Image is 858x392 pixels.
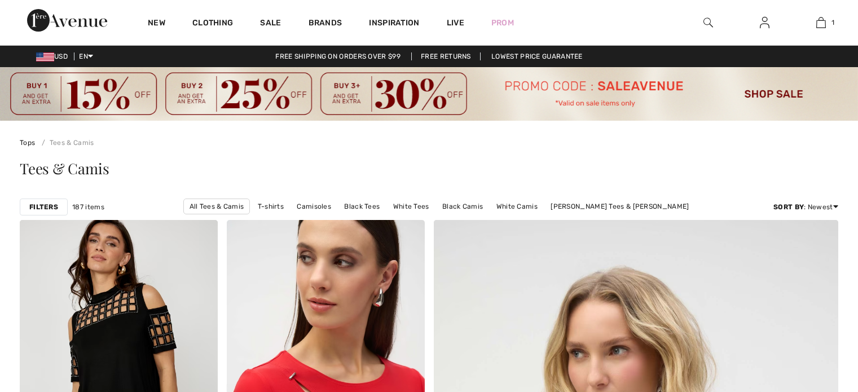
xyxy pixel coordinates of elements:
[309,18,342,30] a: Brands
[491,199,543,214] a: White Camis
[703,16,713,29] img: search the website
[36,52,54,61] img: US Dollar
[437,199,489,214] a: Black Camis
[447,17,464,29] a: Live
[491,17,514,29] a: Prom
[252,199,289,214] a: T-shirts
[760,16,769,29] img: My Info
[482,52,592,60] a: Lowest Price Guarantee
[266,52,410,60] a: Free shipping on orders over $99
[388,199,435,214] a: White Tees
[37,139,94,147] a: Tees & Camis
[291,199,337,214] a: Camisoles
[148,18,165,30] a: New
[27,9,107,32] img: 1ère Avenue
[773,202,838,212] div: : Newest
[29,202,58,212] strong: Filters
[773,203,804,211] strong: Sort By
[831,17,834,28] span: 1
[20,139,35,147] a: Tops
[192,18,233,30] a: Clothing
[751,16,778,30] a: Sign In
[20,158,109,178] span: Tees & Camis
[183,199,250,214] a: All Tees & Camis
[79,52,93,60] span: EN
[260,18,281,30] a: Sale
[411,52,481,60] a: Free Returns
[369,18,419,30] span: Inspiration
[338,199,385,214] a: Black Tees
[816,16,826,29] img: My Bag
[793,16,848,29] a: 1
[545,199,694,214] a: [PERSON_NAME] Tees & [PERSON_NAME]
[36,52,72,60] span: USD
[364,214,513,229] a: [PERSON_NAME] Tees & [PERSON_NAME]
[72,202,104,212] span: 187 items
